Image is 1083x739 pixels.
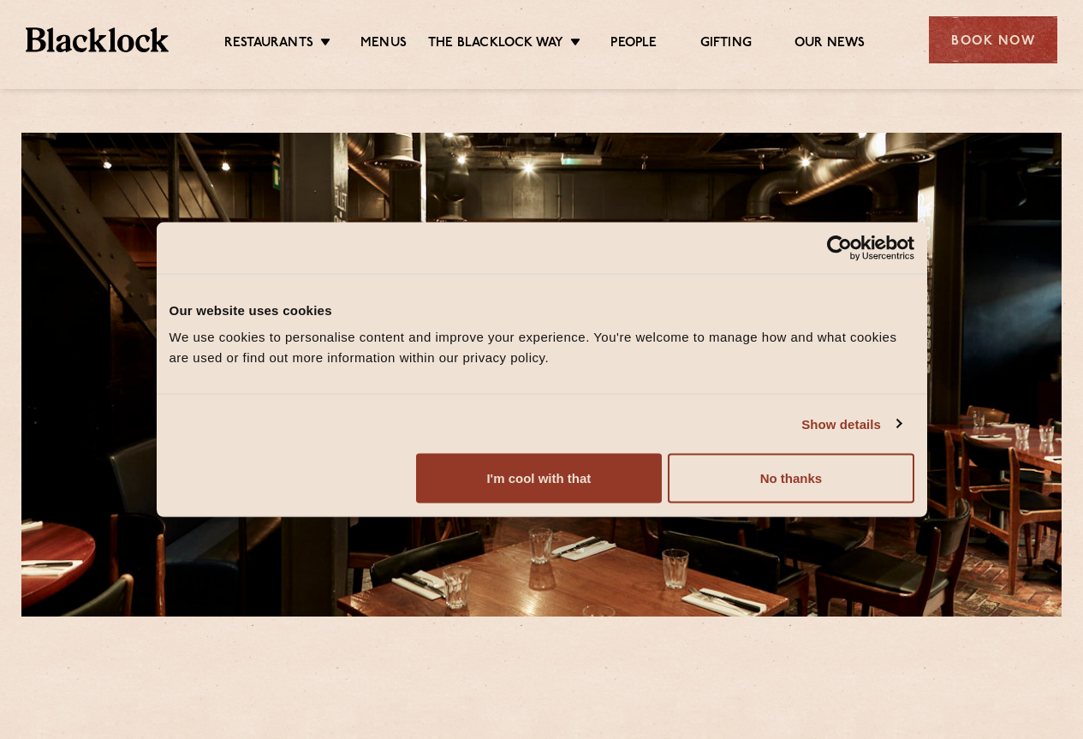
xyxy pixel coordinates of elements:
a: Usercentrics Cookiebot - opens in a new window [765,235,914,260]
button: No thanks [668,454,913,504]
button: I'm cool with that [416,454,662,504]
a: Menus [360,35,407,54]
div: We use cookies to personalise content and improve your experience. You're welcome to manage how a... [170,327,914,368]
a: The Blacklock Way [428,35,563,54]
a: Gifting [700,35,752,54]
div: Book Now [929,16,1057,63]
a: Restaurants [224,35,313,54]
a: People [610,35,657,54]
a: Our News [794,35,866,54]
img: BL_Textured_Logo-footer-cropped.svg [26,27,169,51]
a: Show details [801,414,901,434]
div: Our website uses cookies [170,300,914,320]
